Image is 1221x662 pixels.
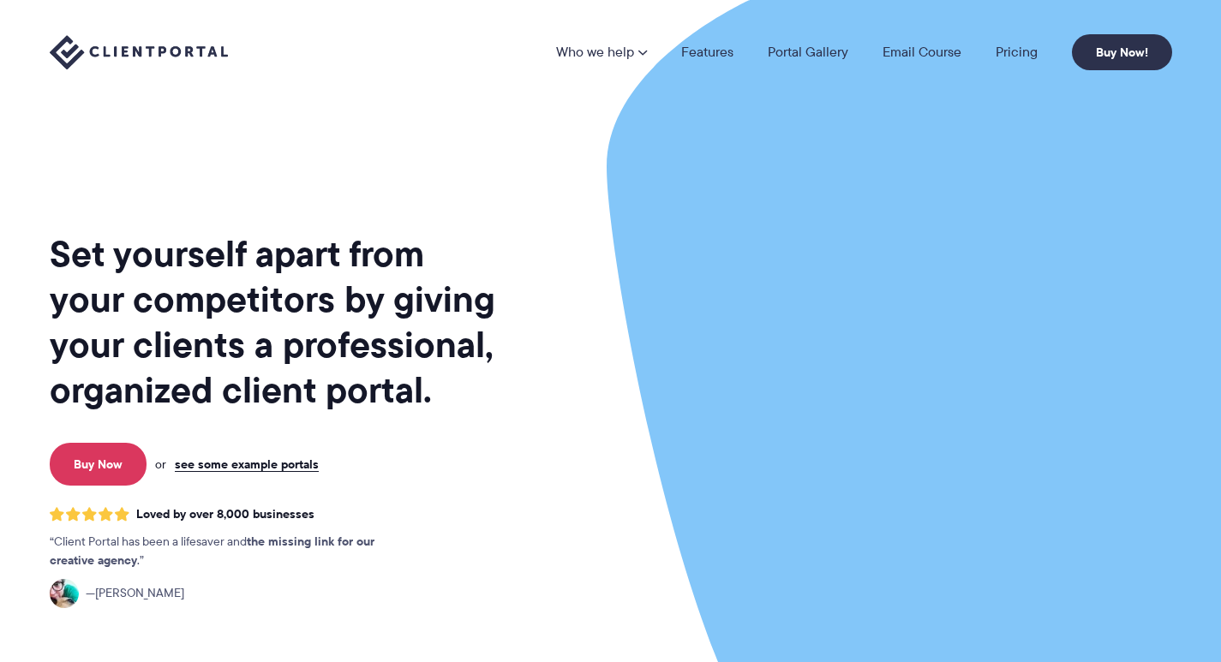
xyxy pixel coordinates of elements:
[50,532,374,570] strong: the missing link for our creative agency
[50,443,147,486] a: Buy Now
[50,231,499,413] h1: Set yourself apart from your competitors by giving your clients a professional, organized client ...
[768,45,848,59] a: Portal Gallery
[556,45,647,59] a: Who we help
[136,507,314,522] span: Loved by over 8,000 businesses
[1072,34,1172,70] a: Buy Now!
[681,45,733,59] a: Features
[86,584,184,603] span: [PERSON_NAME]
[175,456,319,472] a: see some example portals
[50,533,410,570] p: Client Portal has been a lifesaver and .
[996,45,1038,59] a: Pricing
[155,456,166,472] span: or
[883,45,961,59] a: Email Course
